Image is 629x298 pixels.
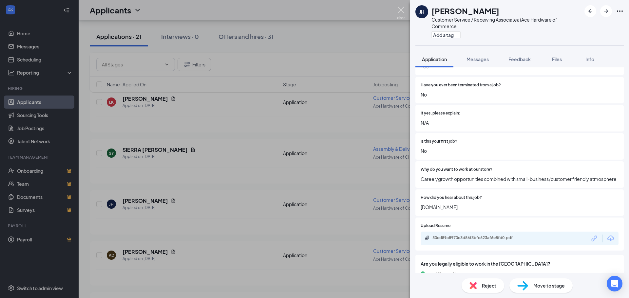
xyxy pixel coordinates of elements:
a: Paperclip50cd89a8970e3d86f3bfe623af6e8fd0.pdf [425,235,531,241]
span: No [421,91,619,98]
span: Feedback [508,56,531,62]
span: Application [422,56,447,62]
div: JH [419,9,424,15]
svg: Link [590,234,599,243]
span: Move to stage [533,282,565,289]
span: Messages [467,56,489,62]
span: Upload Resume [421,223,450,229]
span: Info [585,56,594,62]
span: Why do you want to work at our store? [421,167,492,173]
span: Career/growth opportunities combined with small-business/customer friendly atmosphere [421,175,619,183]
span: Files [552,56,562,62]
button: ArrowRight [600,5,612,17]
span: Reject [482,282,496,289]
span: Is this your first job? [421,138,457,145]
svg: Plus [455,33,459,37]
span: [DOMAIN_NAME] [421,203,619,211]
svg: Paperclip [425,235,430,240]
h1: [PERSON_NAME] [431,5,499,16]
span: How did you hear about this job? [421,195,482,201]
div: 50cd89a8970e3d86f3bfe623af6e8fd0.pdf [432,235,524,240]
div: Open Intercom Messenger [607,276,622,291]
span: Have you ever been terminated from a job? [421,82,501,88]
button: ArrowLeftNew [584,5,596,17]
span: N/A [421,119,619,126]
svg: Download [607,235,615,242]
svg: ArrowLeftNew [586,7,594,15]
div: Customer Service / Receiving Associate at Ace Hardware of Commerce [431,16,581,29]
span: yes (Correct) [428,270,456,277]
svg: Ellipses [616,7,624,15]
span: No [421,147,619,154]
span: Are you legally eligible to work in the [GEOGRAPHIC_DATA]? [421,260,619,267]
button: PlusAdd a tag [431,31,461,38]
span: If yes, please explain: [421,110,460,116]
svg: ArrowRight [602,7,610,15]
